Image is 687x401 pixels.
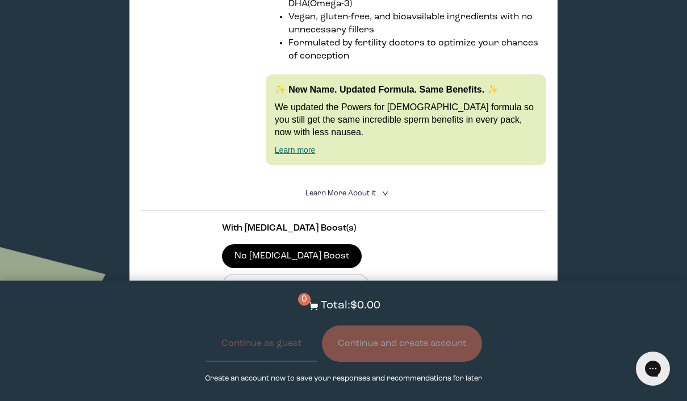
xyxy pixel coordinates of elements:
iframe: Gorgias live chat messenger [630,348,676,390]
a: Learn more [275,145,316,154]
strong: ✨ New Name. Updated Formula. Same Benefits. ✨ [275,85,499,94]
p: We updated the Powers for [DEMOGRAPHIC_DATA] formula so you still get the same incredible sperm b... [275,101,538,139]
i: < [379,190,389,197]
span: 0 [298,293,311,306]
p: With [MEDICAL_DATA] Boost(s) [222,222,466,235]
label: With [MEDICAL_DATA] Boost [222,274,370,298]
li: Vegan, gluten-free, and bioavailable ingredients with no unnecessary fillers [288,11,547,37]
p: Total: $0.00 [321,298,380,314]
span: Learn More About it [305,190,376,197]
button: Continue as guest [206,325,317,362]
li: Formulated by fertility doctors to optimize your chances of conception [288,37,547,63]
button: Continue and create account [322,325,482,362]
p: Create an account now to save your responses and recommendations for later [205,373,482,384]
summary: Learn More About it < [305,188,382,199]
label: No [MEDICAL_DATA] Boost [222,244,362,268]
